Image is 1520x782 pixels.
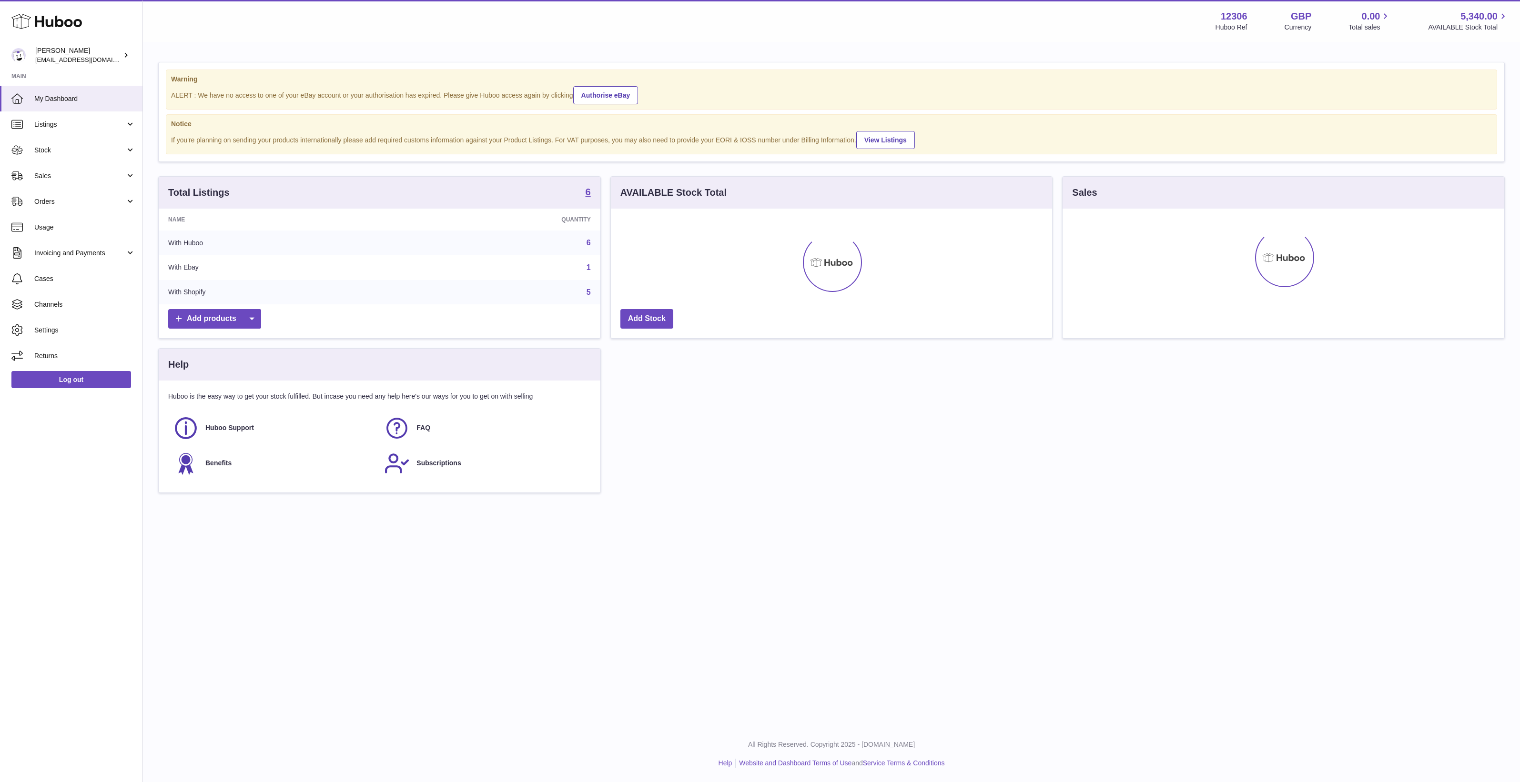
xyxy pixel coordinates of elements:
[168,358,189,371] h3: Help
[34,326,135,335] span: Settings
[159,209,397,231] th: Name
[1362,10,1380,23] span: 0.00
[35,46,121,64] div: [PERSON_NAME]
[34,274,135,283] span: Cases
[159,231,397,255] td: With Huboo
[587,263,591,271] a: 1
[416,423,430,432] span: FAQ
[34,146,125,155] span: Stock
[34,171,125,180] span: Sales
[739,759,851,767] a: Website and Dashboard Terms of Use
[168,392,591,401] p: Huboo is the easy way to get your stock fulfilled. But incase you need any help here's our ways f...
[205,423,254,432] span: Huboo Support
[384,415,586,441] a: FAQ
[159,280,397,305] td: With Shopify
[34,249,125,258] span: Invoicing and Payments
[586,187,591,197] strong: 6
[856,131,915,149] a: View Listings
[151,740,1512,749] p: All Rights Reserved. Copyright 2025 - [DOMAIN_NAME]
[173,451,375,476] a: Benefits
[1460,10,1498,23] span: 5,340.00
[1348,10,1391,32] a: 0.00 Total sales
[205,459,232,468] span: Benefits
[1428,10,1509,32] a: 5,340.00 AVAILABLE Stock Total
[384,451,586,476] a: Subscriptions
[620,309,673,329] a: Add Stock
[159,255,397,280] td: With Ebay
[11,371,131,388] a: Log out
[863,759,945,767] a: Service Terms & Conditions
[168,186,230,199] h3: Total Listings
[34,120,125,129] span: Listings
[171,85,1492,104] div: ALERT : We have no access to one of your eBay account or your authorisation has expired. Please g...
[171,120,1492,129] strong: Notice
[416,459,461,468] span: Subscriptions
[35,56,140,63] span: [EMAIL_ADDRESS][DOMAIN_NAME]
[587,239,591,247] a: 6
[1216,23,1247,32] div: Huboo Ref
[736,759,944,768] li: and
[620,186,727,199] h3: AVAILABLE Stock Total
[34,94,135,103] span: My Dashboard
[34,197,125,206] span: Orders
[171,130,1492,149] div: If you're planning on sending your products internationally please add required customs informati...
[1428,23,1509,32] span: AVAILABLE Stock Total
[573,86,638,104] a: Authorise eBay
[397,209,600,231] th: Quantity
[1291,10,1311,23] strong: GBP
[587,288,591,296] a: 5
[1072,186,1097,199] h3: Sales
[34,223,135,232] span: Usage
[719,759,732,767] a: Help
[168,309,261,329] a: Add products
[171,75,1492,84] strong: Warning
[34,351,135,361] span: Returns
[11,48,26,62] img: internalAdmin-12306@internal.huboo.com
[1285,23,1312,32] div: Currency
[173,415,375,441] a: Huboo Support
[34,300,135,309] span: Channels
[586,187,591,199] a: 6
[1348,23,1391,32] span: Total sales
[1221,10,1247,23] strong: 12306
